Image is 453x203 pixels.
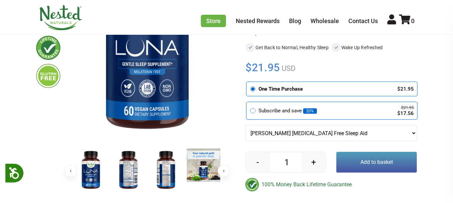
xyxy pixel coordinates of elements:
a: Wholesale [310,17,339,24]
span: USD [280,64,295,73]
img: LUNA Melatonin Free Sleep Aid [149,148,183,192]
li: Get Back to Normal, Healthy Sleep [245,43,331,52]
li: Wake Up Refreshed [331,43,417,52]
img: lifetimeguarantee [36,36,60,60]
img: LUNA Melatonin Free Sleep Aid [112,148,145,192]
img: glutenfree [36,64,60,88]
button: + [302,152,326,172]
a: Blog [289,17,301,24]
img: LUNA Melatonin Free Sleep Aid [74,148,108,192]
a: 0 [399,17,414,24]
button: - [246,152,270,172]
img: badge-lifetimeguarantee-color.svg [245,178,259,191]
a: Store [201,15,226,27]
span: $21.95 [245,60,280,75]
span: 0 [411,17,414,24]
button: Next [218,165,230,177]
button: Add to basket [336,152,417,173]
img: Nested Naturals [39,5,82,30]
a: Contact Us [348,17,378,24]
div: 100% Money Back Lifetime Guarantee [245,178,417,191]
img: LUNA Melatonin Free Sleep Aid [187,148,220,182]
a: Nested Rewards [236,17,280,24]
button: Previous [65,165,77,177]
